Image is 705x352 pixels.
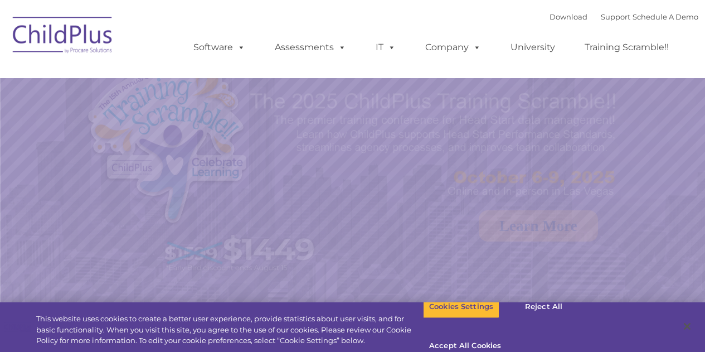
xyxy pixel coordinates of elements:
font: | [550,12,698,21]
a: Assessments [264,36,357,59]
a: Software [182,36,256,59]
a: Download [550,12,587,21]
img: ChildPlus by Procare Solutions [7,9,119,65]
a: IT [364,36,407,59]
a: Learn More [479,210,598,242]
a: Support [601,12,630,21]
a: Schedule A Demo [633,12,698,21]
button: Close [675,314,699,339]
div: This website uses cookies to create a better user experience, provide statistics about user visit... [36,314,423,346]
a: University [499,36,566,59]
a: Training Scramble!! [573,36,680,59]
a: Company [414,36,492,59]
button: Cookies Settings [423,295,499,319]
button: Reject All [509,295,578,319]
